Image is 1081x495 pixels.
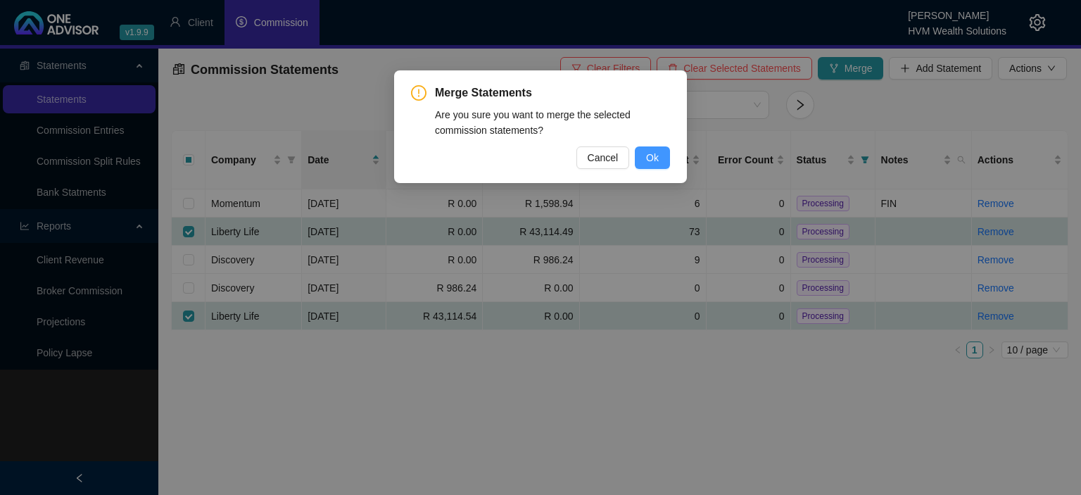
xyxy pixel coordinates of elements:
button: Cancel [576,146,630,169]
span: exclamation-circle [411,85,426,101]
span: Ok [646,150,659,165]
span: Cancel [588,150,619,165]
div: Are you sure you want to merge the selected commission statements? [435,107,670,138]
button: Ok [635,146,670,169]
span: Merge Statements [435,84,670,101]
